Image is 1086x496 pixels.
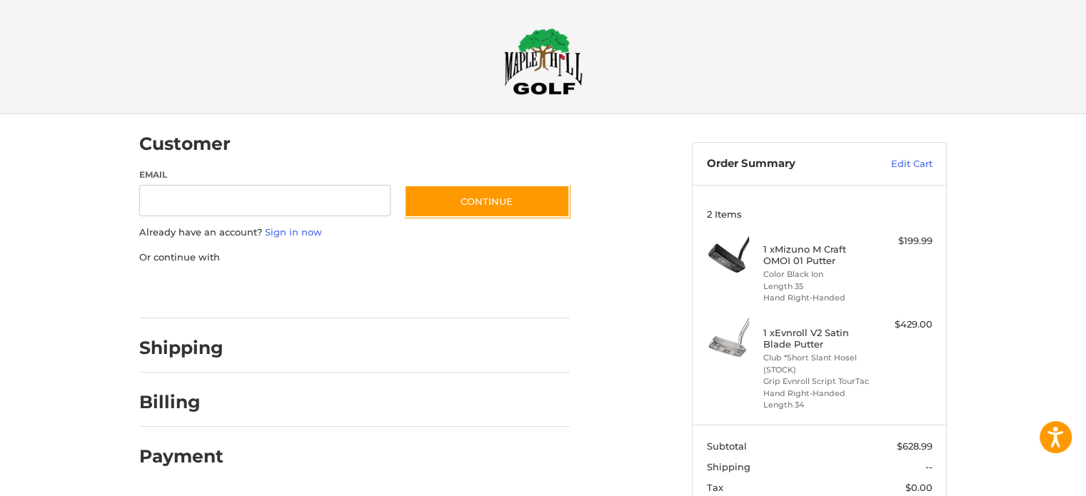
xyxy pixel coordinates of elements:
[763,268,873,280] li: Color Black Ion
[763,399,873,411] li: Length 34
[139,133,231,155] h2: Customer
[707,440,747,452] span: Subtotal
[876,318,932,332] div: $429.00
[404,185,570,218] button: Continue
[504,28,583,95] img: Maple Hill Golf
[860,157,932,171] a: Edit Cart
[139,226,570,240] p: Already have an account?
[139,250,570,265] p: Or continue with
[763,292,873,304] li: Hand Right-Handed
[135,278,242,304] iframe: PayPal-paypal
[707,157,860,171] h3: Order Summary
[256,278,363,304] iframe: PayPal-paylater
[139,168,391,181] label: Email
[139,445,223,467] h2: Payment
[763,352,873,375] li: Club *Short Slant Hosel (STOCK)
[139,391,223,413] h2: Billing
[763,388,873,400] li: Hand Right-Handed
[377,278,484,304] iframe: PayPal-venmo
[763,280,873,293] li: Length 35
[897,440,932,452] span: $628.99
[707,208,932,220] h3: 2 Items
[265,226,322,238] a: Sign in now
[139,337,223,359] h2: Shipping
[876,234,932,248] div: $199.99
[763,375,873,388] li: Grip Evnroll Script TourTac
[763,243,873,267] h4: 1 x Mizuno M Craft OMOI 01 Putter
[763,327,873,350] h4: 1 x Evnroll V2 Satin Blade Putter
